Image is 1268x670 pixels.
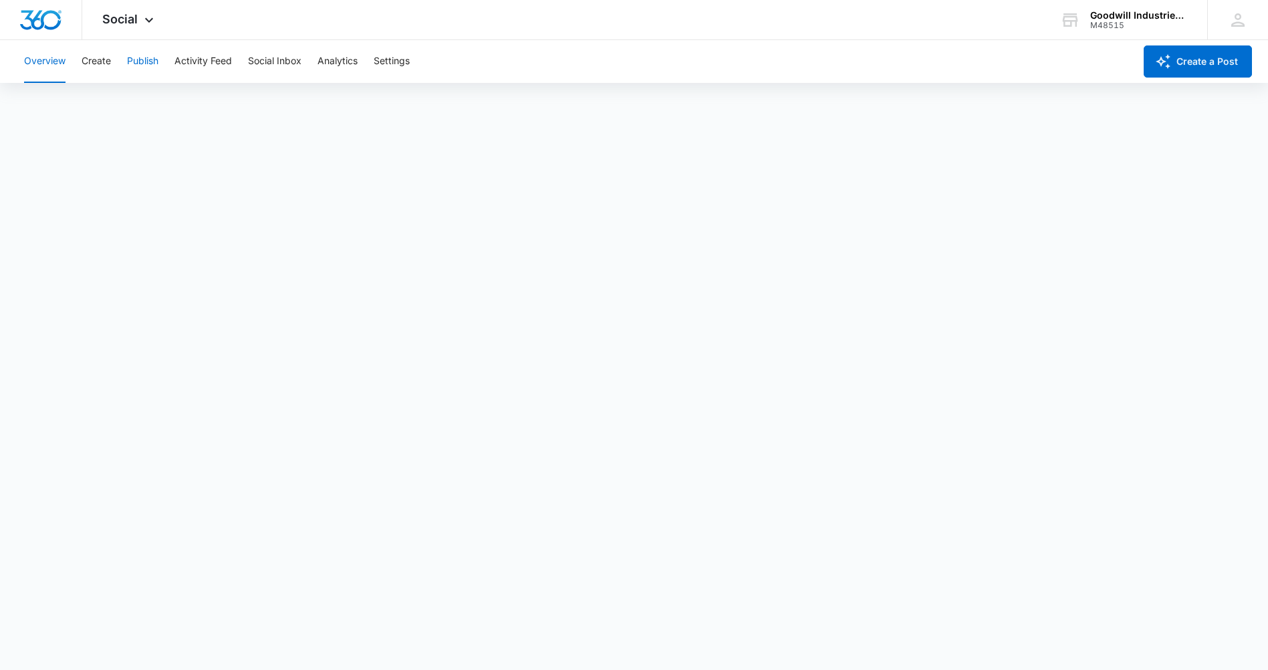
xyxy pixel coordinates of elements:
button: Settings [374,40,410,83]
button: Overview [24,40,66,83]
div: account name [1090,10,1188,21]
button: Analytics [318,40,358,83]
button: Publish [127,40,158,83]
button: Social Inbox [248,40,301,83]
button: Create [82,40,111,83]
button: Create a Post [1144,45,1252,78]
span: Social [102,12,138,26]
button: Activity Feed [174,40,232,83]
div: account id [1090,21,1188,30]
